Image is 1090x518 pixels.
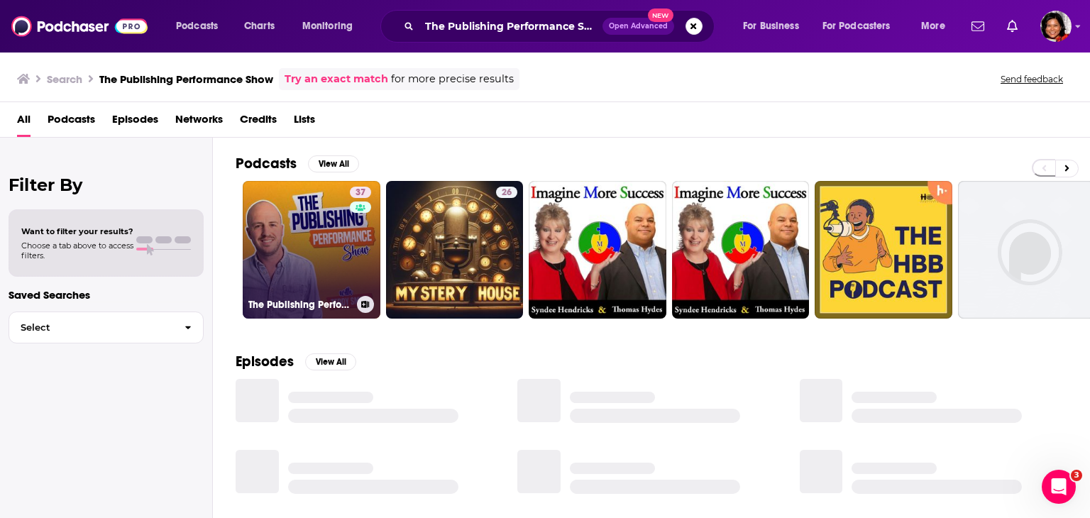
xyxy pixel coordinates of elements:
[502,186,512,200] span: 26
[292,15,371,38] button: open menu
[496,187,517,198] a: 26
[9,323,173,332] span: Select
[822,16,891,36] span: For Podcasters
[112,108,158,137] a: Episodes
[99,72,273,86] h3: The Publishing Performance Show
[966,14,990,38] a: Show notifications dropdown
[733,15,817,38] button: open menu
[240,108,277,137] a: Credits
[419,15,602,38] input: Search podcasts, credits, & more...
[394,10,728,43] div: Search podcasts, credits, & more...
[48,108,95,137] a: Podcasts
[9,288,204,302] p: Saved Searches
[9,312,204,343] button: Select
[21,226,133,236] span: Want to filter your results?
[236,353,356,370] a: EpisodesView All
[236,353,294,370] h2: Episodes
[175,108,223,137] a: Networks
[11,13,148,40] img: Podchaser - Follow, Share and Rate Podcasts
[1001,14,1023,38] a: Show notifications dropdown
[294,108,315,137] a: Lists
[391,71,514,87] span: for more precise results
[1040,11,1072,42] img: User Profile
[17,108,31,137] a: All
[9,175,204,195] h2: Filter By
[248,299,351,311] h3: The Publishing Performance Show
[176,16,218,36] span: Podcasts
[1071,470,1082,481] span: 3
[243,181,380,319] a: 37The Publishing Performance Show
[386,181,524,319] a: 26
[602,18,674,35] button: Open AdvancedNew
[921,16,945,36] span: More
[356,186,365,200] span: 37
[285,71,388,87] a: Try an exact match
[1040,11,1072,42] span: Logged in as terelynbc
[1040,11,1072,42] button: Show profile menu
[166,15,236,38] button: open menu
[1042,470,1076,504] iframe: Intercom live chat
[47,72,82,86] h3: Search
[236,155,297,172] h2: Podcasts
[743,16,799,36] span: For Business
[302,16,353,36] span: Monitoring
[609,23,668,30] span: Open Advanced
[996,73,1067,85] button: Send feedback
[244,16,275,36] span: Charts
[236,155,359,172] a: PodcastsView All
[648,9,673,22] span: New
[21,241,133,260] span: Choose a tab above to access filters.
[308,155,359,172] button: View All
[911,15,963,38] button: open menu
[305,353,356,370] button: View All
[350,187,371,198] a: 37
[813,15,911,38] button: open menu
[235,15,283,38] a: Charts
